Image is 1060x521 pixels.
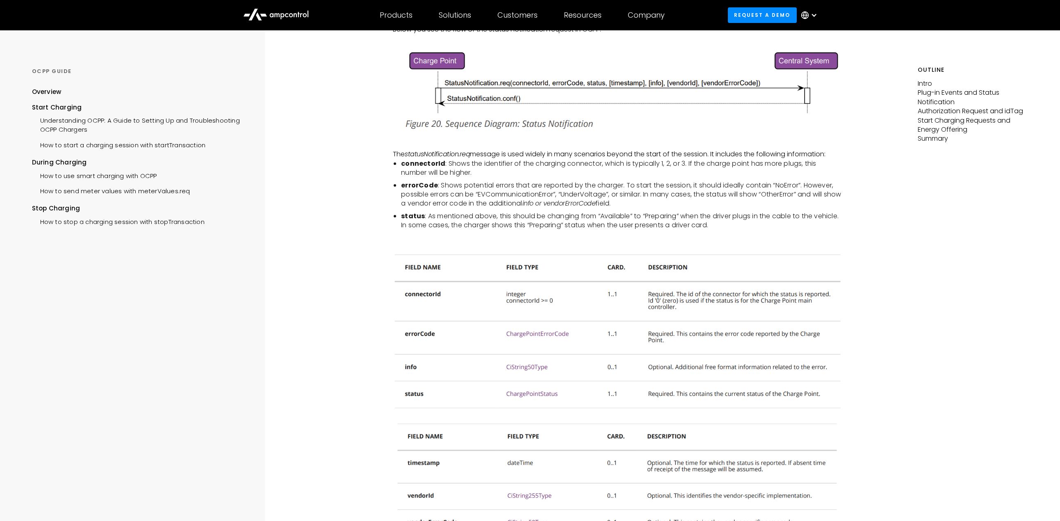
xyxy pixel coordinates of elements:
div: OCPP GUIDE [32,68,244,75]
p: Start Charging Requests and Energy Offering [918,116,1028,135]
strong: errorCode [401,181,438,190]
div: Company [628,11,665,20]
p: Summary [918,134,1028,143]
div: Start Charging [32,103,244,112]
div: Customers [497,11,538,20]
li: : As mentioned above, this should be changing from “Available” to “Preparing” when the driver plu... [401,212,843,230]
a: How to start a charging session with startTransaction [32,137,206,152]
div: Overview [32,87,62,96]
li: : Shows potential errors that are reported by the charger. To start the session, it should ideall... [401,181,843,208]
div: Resources [564,11,602,20]
div: Products [380,11,413,20]
strong: connectorId [401,159,445,168]
p: ‍ [393,141,843,150]
a: How to send meter values with meterValues.req [32,183,190,198]
div: Solutions [439,11,471,20]
p: Authorization Request and idTag [918,107,1028,116]
li: : Shows the identifier of the charging connector, which is typically 1, 2, or 3. If the charge po... [401,159,843,178]
strong: status [401,211,425,221]
a: How to use smart charging with OCPP [32,167,157,183]
h5: Outline [918,66,1028,74]
a: Understanding OCPP: A Guide to Setting Up and Troubleshooting OCPP Chargers [32,112,244,137]
p: Plug-in Events and Status Notification [918,88,1028,107]
img: statusNotification.req message fields [393,246,843,415]
p: ‍ [393,237,843,246]
a: How to stop a charging session with stopTransaction [32,213,205,229]
div: During Charging [32,158,244,167]
a: Overview [32,87,62,103]
a: Request a demo [728,7,797,23]
p: Intro [918,79,1028,88]
em: statusNotification.req [405,149,470,159]
em: info or vendorErrorCode [522,199,596,208]
p: The message is used widely in many scenarios beyond the start of the session. It includes the fol... [393,150,843,159]
img: status notification request in OCPP [393,43,843,137]
div: Stop Charging [32,204,244,213]
p: ‍ [393,34,843,43]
